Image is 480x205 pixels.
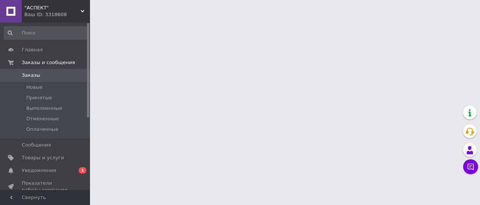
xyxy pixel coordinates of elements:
[26,115,59,122] span: Отмененные
[22,167,56,174] span: Уведомления
[22,180,69,193] span: Показатели работы компании
[22,72,40,79] span: Заказы
[26,126,58,133] span: Оплаченные
[79,167,86,174] span: 1
[26,94,52,101] span: Принятые
[463,159,478,174] button: Чат с покупателем
[26,105,62,112] span: Выполненные
[26,84,43,91] span: Новые
[24,4,81,11] span: "АСПЕКТ"
[4,26,88,40] input: Поиск
[22,59,75,66] span: Заказы и сообщения
[22,46,43,53] span: Главная
[22,154,64,161] span: Товары и услуги
[24,11,90,18] div: Ваш ID: 3318608
[22,142,51,148] span: Сообщения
